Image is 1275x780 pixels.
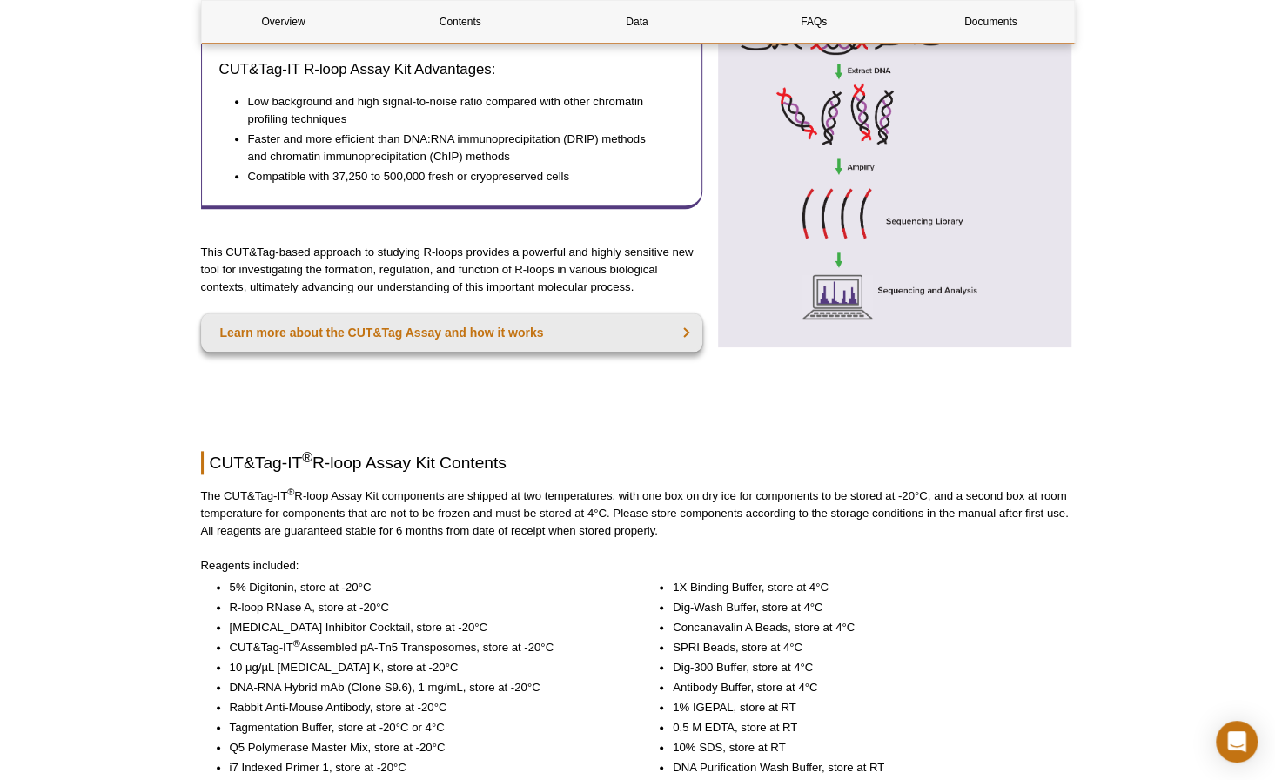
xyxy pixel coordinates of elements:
li: R-loop RNase A, store at -20°C [230,599,614,616]
a: Learn more about the CUT&Tag Assay and how it works [201,313,703,352]
li: Dig-Wash Buffer, store at 4°C [673,599,1057,616]
li: Tagmentation Buffer, store at -20°C or 4°C [230,719,614,736]
sup: ® [287,486,294,496]
a: Data [555,1,719,43]
h3: CUT&Tag-IT R-loop Assay Kit Advantages: [219,59,685,80]
a: Overview [202,1,366,43]
li: 1X Binding Buffer, store at 4°C [673,579,1057,596]
li: Faster and more efficient than DNA:RNA immunoprecipitation (DRIP) methods and chromatin immunopre... [248,131,668,165]
li: i7 Indexed Primer 1, store at -20°C [230,759,614,777]
div: Open Intercom Messenger [1216,721,1258,763]
li: Antibody Buffer, store at 4°C [673,679,1057,696]
li: 0.5 M EDTA, store at RT [673,719,1057,736]
a: FAQs [732,1,896,43]
li: DNA Purification Wash Buffer, store at RT [673,759,1057,777]
sup: ® [302,449,312,464]
p: This CUT&Tag-based approach to studying R-loops provides a powerful and highly sensitive new tool... [201,244,703,296]
a: Contents [379,1,542,43]
li: CUT&Tag-IT Assembled pA-Tn5 Transposomes, store at -20°C [230,639,614,656]
li: 5% Digitonin, store at -20°C [230,579,614,596]
li: Rabbit Anti-Mouse Antibody, store at -20°C [230,699,614,716]
li: [MEDICAL_DATA] Inhibitor Cocktail, store at -20°C [230,619,614,636]
li: 1% IGEPAL, store at RT [673,699,1057,716]
li: 10 µg/µL [MEDICAL_DATA] K, store at -20°C [230,659,614,676]
li: 10% SDS, store at RT [673,739,1057,756]
li: DNA-RNA Hybrid mAb (Clone S9.6), 1 mg/mL, store at -20°C [230,679,614,696]
li: Concanavalin A Beads, store at 4°C [673,619,1057,636]
li: Q5 Polymerase Master Mix, store at -20°C [230,739,614,756]
h2: CUT&Tag-IT R-loop Assay Kit Contents [201,451,1075,474]
p: Reagents included: [201,557,1075,575]
li: Dig-300 Buffer, store at 4°C [673,659,1057,676]
li: Compatible with 37,250 to 500,000 fresh or cryopreserved cells [248,168,668,185]
p: The CUT&Tag-IT R-loop Assay Kit components are shipped at two temperatures, with one box on dry i... [201,487,1075,540]
a: Documents [909,1,1072,43]
sup: ® [293,637,300,648]
li: SPRI Beads, store at 4°C [673,639,1057,656]
li: Low background and high signal-to-noise ratio compared with other chromatin profiling techniques [248,93,668,128]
